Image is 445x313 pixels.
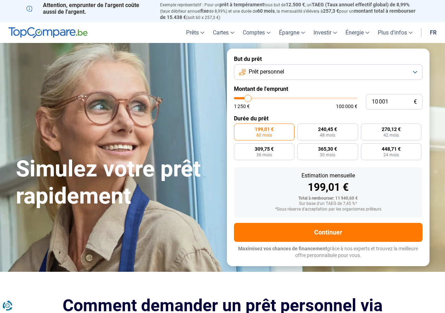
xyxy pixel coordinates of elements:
a: Comptes [239,22,275,43]
span: 36 mois [256,153,272,157]
span: 309,75 € [255,146,274,151]
a: Cartes [209,22,239,43]
a: Investir [309,22,341,43]
span: fixe [201,8,209,14]
a: Plus d'infos [374,22,417,43]
span: Prêt personnel [249,68,284,76]
label: Montant de l'emprunt [234,86,422,92]
a: Épargne [275,22,309,43]
p: Exemple représentatif : Pour un tous but de , un (taux débiteur annuel de 8,99%) et une durée de ... [160,2,419,20]
a: fr [426,22,441,43]
div: 199,01 € [240,182,417,193]
span: 24 mois [383,153,399,157]
label: But du prêt [234,56,422,62]
span: 100 000 € [336,104,357,109]
span: 48 mois [320,133,335,137]
button: Continuer [234,223,422,242]
p: grâce à nos experts et trouvez la meilleure offre personnalisée pour vous. [234,245,422,259]
a: Prêts [182,22,209,43]
span: 448,71 € [382,146,401,151]
div: *Sous réserve d'acceptation par les organismes prêteurs [240,207,417,212]
span: 42 mois [383,133,399,137]
span: 240,45 € [318,127,337,132]
div: Total à rembourser: 11 940,60 € [240,196,417,201]
span: 1 250 € [234,104,250,109]
span: 365,30 € [318,146,337,151]
span: Maximisez vos chances de financement [238,246,327,251]
span: 30 mois [320,153,335,157]
div: Estimation mensuelle [240,173,417,179]
img: TopCompare [8,27,88,38]
p: Attention, emprunter de l'argent coûte aussi de l'argent. [26,2,152,15]
h1: Simulez votre prêt rapidement [16,156,218,210]
span: TAEG (Taux annuel effectif global) de 8,99% [312,2,409,7]
label: Durée du prêt [234,115,422,122]
span: 257,3 € [323,8,339,14]
button: Prêt personnel [234,64,422,80]
div: Sur base d'un TAEG de 7,45 %* [240,201,417,206]
span: prêt à tempérament [220,2,264,7]
span: 12.500 € [286,2,305,7]
span: 60 mois [257,8,275,14]
a: Énergie [341,22,374,43]
span: € [414,99,417,105]
span: 199,01 € [255,127,274,132]
span: 270,12 € [382,127,401,132]
span: montant total à rembourser de 15.438 € [160,8,415,20]
span: 60 mois [256,133,272,137]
